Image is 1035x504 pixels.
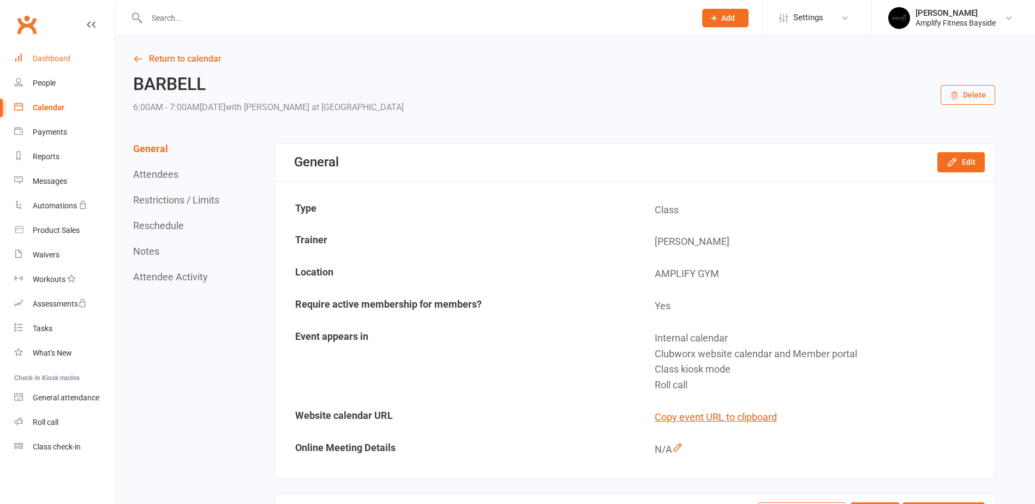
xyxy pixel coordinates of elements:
[143,10,688,26] input: Search...
[14,267,115,292] a: Workouts
[14,120,115,145] a: Payments
[133,245,159,257] button: Notes
[14,292,115,316] a: Assessments
[888,7,910,29] img: thumb_image1596355059.png
[294,154,339,170] div: General
[33,103,64,112] div: Calendar
[14,169,115,194] a: Messages
[655,442,986,458] div: N/A
[312,102,404,112] span: at [GEOGRAPHIC_DATA]
[133,51,995,67] a: Return to calendar
[33,54,70,63] div: Dashboard
[14,218,115,243] a: Product Sales
[33,299,87,308] div: Assessments
[14,71,115,95] a: People
[133,220,184,231] button: Reschedule
[276,195,634,226] td: Type
[655,346,986,362] div: Clubworx website calendar and Member portal
[133,194,219,206] button: Restrictions / Limits
[916,18,996,28] div: Amplify Fitness Bayside
[14,243,115,267] a: Waivers
[276,259,634,290] td: Location
[276,291,634,322] td: Require active membership for members?
[33,275,65,284] div: Workouts
[276,323,634,401] td: Event appears in
[133,169,178,180] button: Attendees
[14,435,115,459] a: Class kiosk mode
[276,402,634,433] td: Website calendar URL
[276,434,634,465] td: Online Meeting Details
[33,349,72,357] div: What's New
[14,46,115,71] a: Dashboard
[33,128,67,136] div: Payments
[33,79,56,87] div: People
[655,410,777,425] button: Copy event URL to clipboard
[33,418,58,427] div: Roll call
[133,143,168,154] button: General
[14,341,115,365] a: What's New
[33,324,52,333] div: Tasks
[33,201,77,210] div: Automations
[655,377,986,393] div: Roll call
[702,9,749,27] button: Add
[33,442,81,451] div: Class check-in
[133,75,404,94] h2: BARBELL
[916,8,996,18] div: [PERSON_NAME]
[33,393,99,402] div: General attendance
[13,11,40,38] a: Clubworx
[33,226,80,235] div: Product Sales
[937,152,985,172] button: Edit
[635,195,994,226] td: Class
[941,85,995,105] button: Delete
[655,362,986,377] div: Class kiosk mode
[133,271,208,283] button: Attendee Activity
[14,316,115,341] a: Tasks
[14,386,115,410] a: General attendance kiosk mode
[225,102,309,112] span: with [PERSON_NAME]
[721,14,735,22] span: Add
[793,5,823,30] span: Settings
[276,226,634,257] td: Trainer
[14,95,115,120] a: Calendar
[33,250,59,259] div: Waivers
[133,100,404,115] div: 6:00AM - 7:00AM[DATE]
[14,410,115,435] a: Roll call
[635,259,994,290] td: AMPLIFY GYM
[14,194,115,218] a: Automations
[33,177,67,185] div: Messages
[14,145,115,169] a: Reports
[635,291,994,322] td: Yes
[635,226,994,257] td: [PERSON_NAME]
[655,331,986,346] div: Internal calendar
[33,152,59,161] div: Reports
